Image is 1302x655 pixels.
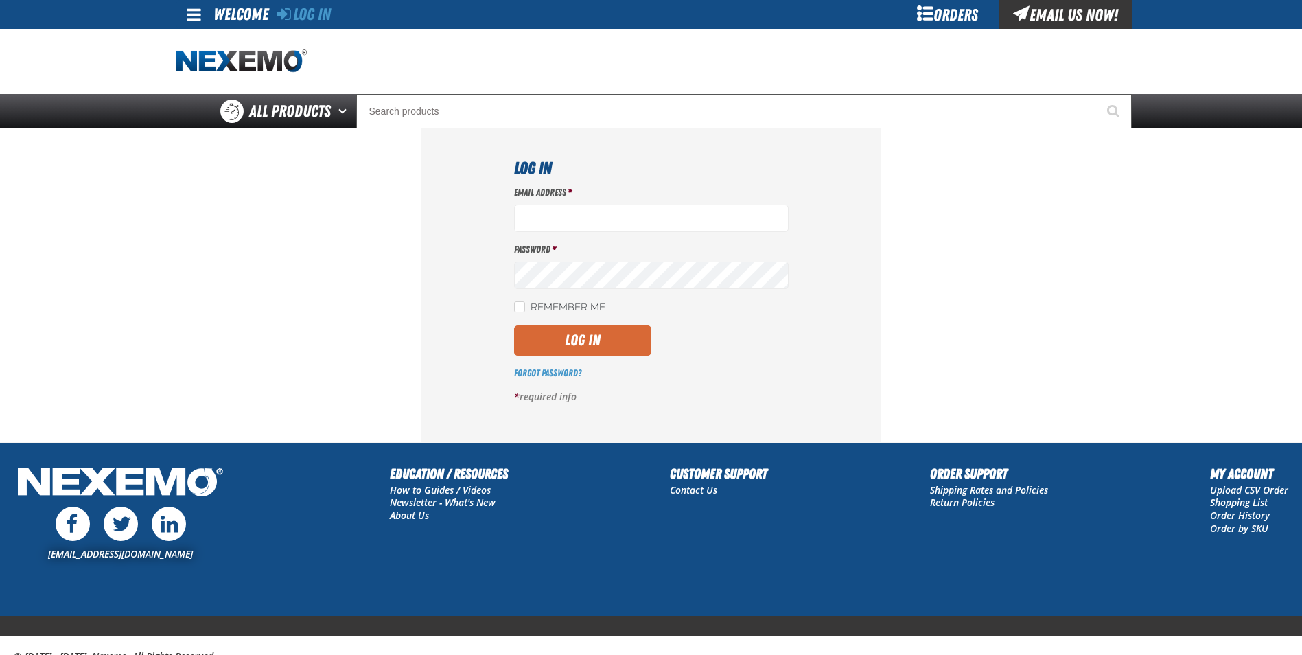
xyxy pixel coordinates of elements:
[1210,496,1268,509] a: Shopping List
[390,483,491,496] a: How to Guides / Videos
[48,547,193,560] a: [EMAIL_ADDRESS][DOMAIN_NAME]
[1097,94,1132,128] button: Start Searching
[670,463,767,484] h2: Customer Support
[176,49,307,73] img: Nexemo logo
[514,301,605,314] label: Remember Me
[390,496,496,509] a: Newsletter - What's New
[930,463,1048,484] h2: Order Support
[277,5,331,24] a: Log In
[514,391,789,404] p: required info
[1210,522,1268,535] a: Order by SKU
[930,496,995,509] a: Return Policies
[1210,463,1288,484] h2: My Account
[514,325,651,356] button: Log In
[514,186,789,199] label: Email Address
[514,367,581,378] a: Forgot Password?
[356,94,1132,128] input: Search
[670,483,717,496] a: Contact Us
[390,463,508,484] h2: Education / Resources
[14,463,227,504] img: Nexemo Logo
[514,156,789,181] h1: Log In
[514,301,525,312] input: Remember Me
[390,509,429,522] a: About Us
[1210,509,1270,522] a: Order History
[176,49,307,73] a: Home
[1210,483,1288,496] a: Upload CSV Order
[930,483,1048,496] a: Shipping Rates and Policies
[514,243,789,256] label: Password
[334,94,356,128] button: Open All Products pages
[249,99,331,124] span: All Products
